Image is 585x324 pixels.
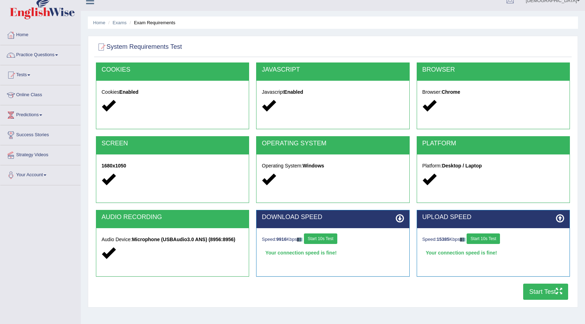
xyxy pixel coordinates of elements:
h2: AUDIO RECORDING [102,214,243,221]
h5: Audio Device: [102,237,243,242]
img: ajax-loader-fb-connection.gif [460,238,466,242]
a: Predictions [0,105,80,123]
h5: Browser: [422,90,564,95]
a: Home [93,20,105,25]
a: Success Stories [0,125,80,143]
strong: 9916 [277,237,287,242]
strong: Desktop / Laptop [442,163,482,168]
h5: Operating System: [262,163,404,168]
a: Practice Questions [0,45,80,63]
button: Start 10s Test [467,233,500,244]
h5: Cookies [102,90,243,95]
h5: Javascript [262,90,404,95]
h2: BROWSER [422,66,564,73]
strong: Windows [303,163,324,168]
div: Speed: Kbps [422,233,564,246]
strong: 15385 [437,237,449,242]
h2: OPERATING SYSTEM [262,140,404,147]
a: Strategy Videos [0,145,80,163]
div: Your connection speed is fine! [422,247,564,258]
a: Exams [113,20,127,25]
h2: UPLOAD SPEED [422,214,564,221]
strong: Enabled [284,89,303,95]
h2: COOKIES [102,66,243,73]
strong: 1680x1050 [102,163,126,168]
div: Your connection speed is fine! [262,247,404,258]
div: Speed: Kbps [262,233,404,246]
h5: Platform: [422,163,564,168]
a: Online Class [0,85,80,103]
button: Start Test [523,284,568,300]
h2: SCREEN [102,140,243,147]
a: Tests [0,65,80,83]
a: Home [0,25,80,43]
strong: Enabled [119,89,138,95]
h2: JAVASCRIPT [262,66,404,73]
button: Start 10s Test [304,233,337,244]
h2: PLATFORM [422,140,564,147]
strong: Chrome [442,89,460,95]
a: Your Account [0,165,80,183]
li: Exam Requirements [128,19,175,26]
img: ajax-loader-fb-connection.gif [297,238,303,242]
h2: DOWNLOAD SPEED [262,214,404,221]
strong: Microphone (USBAudio3.0 ANS) (8956:8956) [132,237,235,242]
h2: System Requirements Test [96,42,182,52]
